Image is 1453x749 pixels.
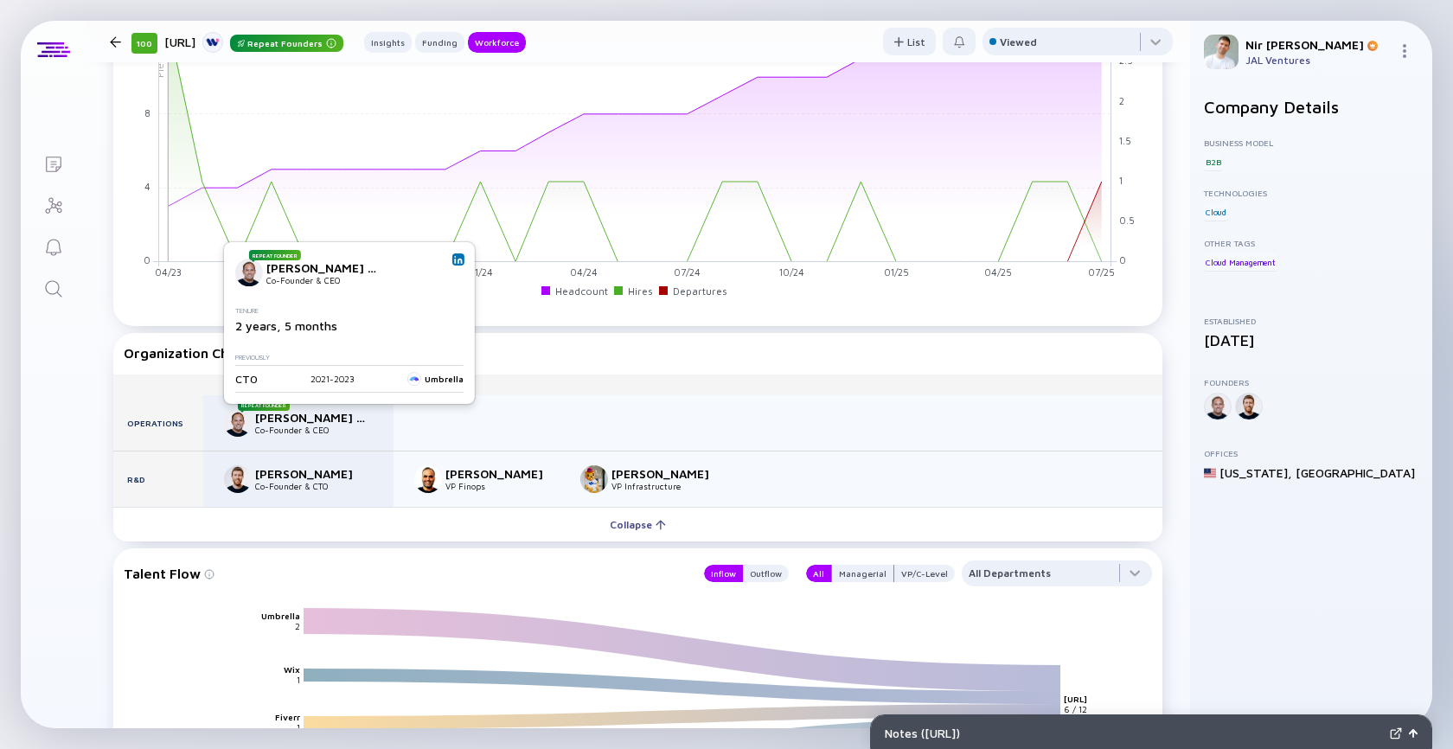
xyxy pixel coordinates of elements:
div: [PERSON_NAME] [445,466,560,481]
tspan: 04/24 [570,266,598,278]
text: 6 / 12 [1064,704,1087,714]
div: [GEOGRAPHIC_DATA] [1296,465,1415,480]
div: 100 [131,33,157,54]
tspan: 0 [1119,254,1126,266]
img: Dotan Cohen picture [580,465,608,493]
button: VP/C-Level [894,565,955,582]
img: Open Notes [1409,729,1418,738]
div: [DATE] [1204,331,1418,349]
button: Managerial [831,565,894,582]
a: Investor Map [21,183,86,225]
a: Umbrella logoUmbrella [407,372,464,386]
text: Wix [284,664,300,675]
div: Repeat Founders [230,35,343,52]
div: Co-Founder & CTO [255,481,369,491]
div: [PERSON_NAME] [255,466,369,481]
a: Lists [21,142,86,183]
div: Funding [415,34,464,51]
text: 1 [297,722,300,733]
tspan: 10/24 [779,266,804,278]
div: Business Model [1204,138,1418,148]
div: Tenure [235,307,457,315]
img: Roni ‏Karp picture [224,409,252,437]
div: Repeat Founder [249,250,301,260]
div: Repeat Founder [238,400,290,411]
text: 2 [295,620,300,631]
div: [URL] [164,31,343,53]
img: Umbrella logo [407,372,421,386]
tspan: 2 [1119,95,1124,106]
div: Managerial [832,565,893,582]
div: Founders [203,380,394,390]
tspan: 04/23 [155,266,182,278]
div: Insights [364,34,412,51]
div: Offices [1204,448,1418,458]
button: All [806,565,831,582]
button: Funding [415,32,464,53]
div: [PERSON_NAME] ‏[PERSON_NAME] [266,260,381,275]
img: Nir Profile Picture [1204,35,1239,69]
tspan: 1.5 [1119,135,1131,146]
div: Previously [235,354,457,362]
div: Cloud Management [1204,253,1277,271]
div: B2B [1204,153,1222,170]
img: Roni ‏Karp Linkedin Profile [454,255,463,264]
img: United States Flag [1204,467,1216,479]
div: CTO [235,373,258,386]
div: R&D [113,451,203,507]
div: Operations [113,395,203,451]
div: Notes ( [URL] ) [885,726,1383,740]
button: Collapse [113,507,1162,541]
div: Founders [1204,377,1418,387]
div: 2 years, 5 months [235,318,457,333]
button: Inflow [704,565,743,582]
div: Technologies [1204,188,1418,198]
text: [URL] [1064,694,1087,704]
button: Insights [364,32,412,53]
div: Other Tags [1204,238,1418,248]
div: JAL Ventures [1245,54,1391,67]
div: [US_STATE] , [1219,465,1292,480]
img: Expand Notes [1390,727,1402,739]
div: Umbrella [407,372,464,386]
div: VP/C-Levels [394,380,1162,390]
img: Menu [1398,44,1411,58]
tspan: 07/25 [1088,266,1115,278]
text: 1 [297,675,300,685]
img: Roni ‏Karp picture [235,259,263,286]
div: [PERSON_NAME] ‏[PERSON_NAME] [255,410,369,425]
tspan: 4 [145,181,151,192]
div: Co-Founder & CEO [255,425,369,435]
tspan: 0 [144,254,151,266]
div: Established [1204,316,1418,326]
tspan: 1 [1119,175,1123,186]
div: Workforce [468,34,526,51]
div: Cloud [1204,203,1228,221]
button: Workforce [468,32,526,53]
a: Search [21,266,86,308]
text: Umbrella [261,610,300,620]
button: Outflow [743,565,789,582]
div: VP Infrastructure [611,481,726,491]
img: Dvir Mizrahi picture [414,465,442,493]
div: Collapse [599,511,676,538]
div: Viewed [1000,35,1037,48]
tspan: 04/25 [984,266,1012,278]
div: Co-Founder & CEO [266,275,381,285]
tspan: 07/24 [674,266,701,278]
h2: Company Details [1204,97,1418,117]
div: VP Finops [445,481,560,491]
div: List [883,29,936,55]
div: Nir [PERSON_NAME] [1245,37,1391,52]
a: Reminders [21,225,86,266]
img: Gil Rozen picture [224,465,252,493]
tspan: 01/24 [468,266,493,278]
div: [PERSON_NAME] [611,466,726,481]
div: Talent Flow [124,560,687,586]
tspan: 01/25 [884,266,909,278]
tspan: 8 [145,107,151,118]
